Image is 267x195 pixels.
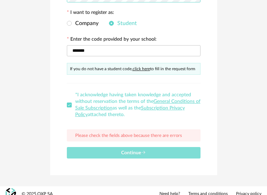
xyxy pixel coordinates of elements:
[75,92,201,117] span: *I acknowledge having taken knowledge and accepted without reservation the terms of the as well a...
[121,151,146,155] span: Continue
[114,21,137,26] span: Student
[75,133,182,138] span: Please check the fields above because there are errors
[67,37,157,43] label: Enter the code provided by your school:
[75,106,185,117] a: Subscription Privacy Policy
[67,10,114,16] label: I want to register as:
[133,67,150,71] a: click here
[75,99,201,111] a: General Conditions of Sale Subscription
[67,147,201,159] button: Continue
[72,21,99,26] span: Company
[67,63,201,75] div: If you do not have a student code, to fill in the request form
